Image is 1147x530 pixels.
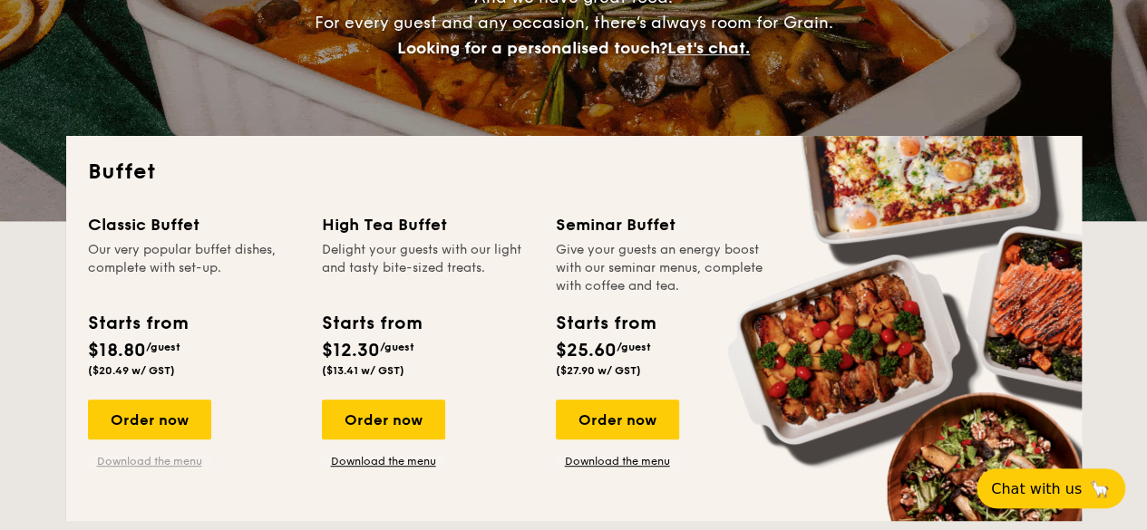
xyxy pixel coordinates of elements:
[322,400,445,439] div: Order now
[88,400,211,439] div: Order now
[397,38,667,58] span: Looking for a personalised touch?
[146,341,180,353] span: /guest
[322,241,534,295] div: Delight your guests with our light and tasty bite-sized treats.
[1089,478,1111,499] span: 🦙
[556,310,655,337] div: Starts from
[667,38,750,58] span: Let's chat.
[322,364,404,377] span: ($13.41 w/ GST)
[322,212,534,237] div: High Tea Buffet
[556,454,679,468] a: Download the menu
[88,212,300,237] div: Classic Buffet
[556,212,768,237] div: Seminar Buffet
[556,340,617,361] span: $25.60
[977,468,1125,508] button: Chat with us🦙
[88,310,187,337] div: Starts from
[322,454,445,468] a: Download the menu
[88,158,1060,187] h2: Buffet
[991,480,1082,497] span: Chat with us
[88,364,175,377] span: ($20.49 w/ GST)
[322,310,421,337] div: Starts from
[88,241,300,295] div: Our very popular buffet dishes, complete with set-up.
[322,340,380,361] span: $12.30
[556,400,679,439] div: Order now
[88,454,211,468] a: Download the menu
[617,341,651,353] span: /guest
[88,340,146,361] span: $18.80
[380,341,414,353] span: /guest
[556,364,641,377] span: ($27.90 w/ GST)
[556,241,768,295] div: Give your guests an energy boost with our seminar menus, complete with coffee and tea.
